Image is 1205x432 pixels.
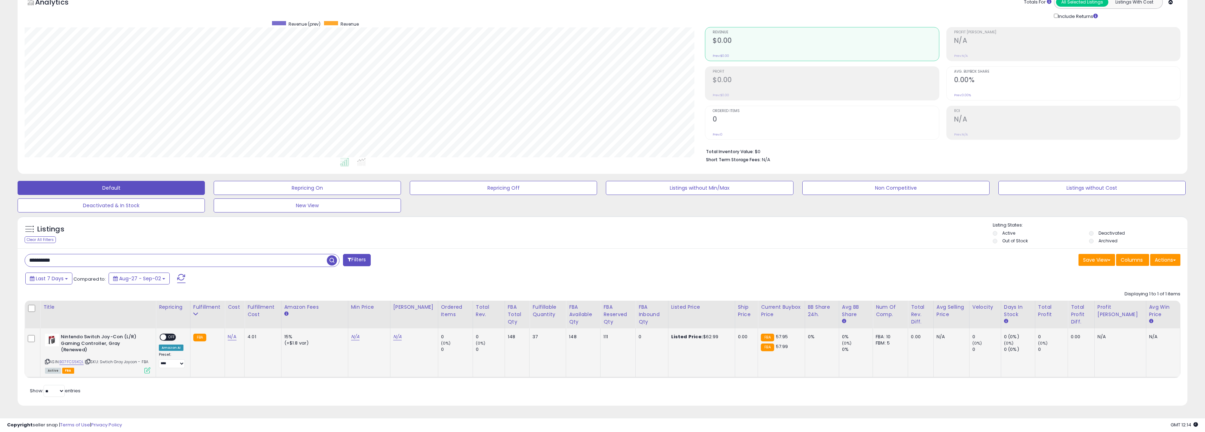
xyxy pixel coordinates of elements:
[713,132,723,137] small: Prev: 0
[954,70,1180,74] span: Avg. Buybox Share
[911,303,930,326] div: Total Rev. Diff.
[1121,256,1143,263] span: Columns
[214,181,401,195] button: Repricing On
[776,333,788,340] span: 57.95
[228,303,241,311] div: Cost
[1038,340,1048,346] small: (0%)
[1097,334,1141,340] div: N/A
[61,334,146,355] b: Nintendo Switch Joy-Con (L/R) Gaming Controller, Gray (Renewed)
[343,254,370,266] button: Filters
[193,334,206,341] small: FBA
[341,21,359,27] span: Revenue
[954,31,1180,34] span: Profit [PERSON_NAME]
[7,421,33,428] strong: Copyright
[45,334,59,346] img: 41a7-sEAptL._SL40_.jpg
[1038,334,1068,340] div: 0
[713,54,729,58] small: Prev: $0.00
[842,303,870,318] div: Avg BB Share
[159,303,187,311] div: Repricing
[1004,303,1032,318] div: Days In Stock
[119,275,161,282] span: Aug-27 - Sep-02
[1004,340,1014,346] small: (0%)
[159,352,185,368] div: Preset:
[842,334,873,340] div: 0%
[876,340,902,346] div: FBM: 5
[1125,291,1180,297] div: Displaying 1 to 1 of 1 items
[85,359,148,365] span: | SKU: Swtich Gray Joycon - FBA
[393,303,435,311] div: [PERSON_NAME]
[671,333,703,340] b: Listed Price:
[954,76,1180,85] h2: 0.00%
[476,340,486,346] small: (0%)
[25,273,72,284] button: Last 7 Days
[842,318,846,325] small: Avg BB Share.
[972,303,998,311] div: Velocity
[569,303,597,326] div: FBA Available Qty
[193,303,222,311] div: Fulfillment
[1171,421,1198,428] span: 2025-09-10 12:14 GMT
[109,273,170,284] button: Aug-27 - Sep-02
[706,147,1175,155] li: $0
[954,132,968,137] small: Prev: N/A
[351,303,387,311] div: Min Price
[842,346,873,353] div: 0%
[1038,303,1065,318] div: Total Profit
[954,109,1180,113] span: ROI
[639,334,662,340] div: 0
[762,156,770,163] span: N/A
[214,198,401,212] button: New View
[671,334,730,340] div: $62.99
[73,276,106,282] span: Compared to:
[1116,254,1149,266] button: Columns
[937,334,964,340] div: N/A
[802,181,990,195] button: Non Competitive
[713,93,729,97] small: Prev: $0.00
[1049,12,1107,20] div: Include Returns
[954,93,971,97] small: Prev: 0.00%
[1097,303,1143,318] div: Profit [PERSON_NAME]
[972,334,1001,340] div: 0
[30,387,80,394] span: Show: entries
[1004,346,1035,353] div: 0 (0%)
[713,70,939,74] span: Profit
[713,31,939,34] span: Revenue
[1149,334,1175,340] div: N/A
[532,303,563,318] div: Fulfillable Quantity
[60,421,90,428] a: Terms of Use
[713,76,939,85] h2: $0.00
[476,303,502,318] div: Total Rev.
[713,115,939,125] h2: 0
[59,359,84,365] a: B07FCS5KQL
[45,368,61,374] span: All listings currently available for purchase on Amazon
[284,311,289,317] small: Amazon Fees.
[998,181,1186,195] button: Listings without Cost
[603,334,630,340] div: 111
[954,37,1180,46] h2: N/A
[911,334,928,340] div: 0.00
[25,236,56,243] div: Clear All Filters
[351,333,359,340] a: N/A
[937,303,966,318] div: Avg Selling Price
[228,333,236,340] a: N/A
[808,303,836,318] div: BB Share 24h.
[18,181,205,195] button: Default
[603,303,633,326] div: FBA Reserved Qty
[808,334,834,340] div: 0%
[1002,238,1028,244] label: Out of Stock
[7,422,122,428] div: seller snap | |
[761,303,802,318] div: Current Buybox Price
[842,340,852,346] small: (0%)
[508,334,524,340] div: 148
[671,303,732,311] div: Listed Price
[738,303,755,318] div: Ship Price
[284,303,345,311] div: Amazon Fees
[476,334,505,340] div: 0
[713,37,939,46] h2: $0.00
[1071,334,1089,340] div: 0.00
[1099,238,1117,244] label: Archived
[410,181,597,195] button: Repricing Off
[441,334,473,340] div: 0
[1149,318,1153,325] small: Avg Win Price.
[284,334,343,340] div: 15%
[1099,230,1125,236] label: Deactivated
